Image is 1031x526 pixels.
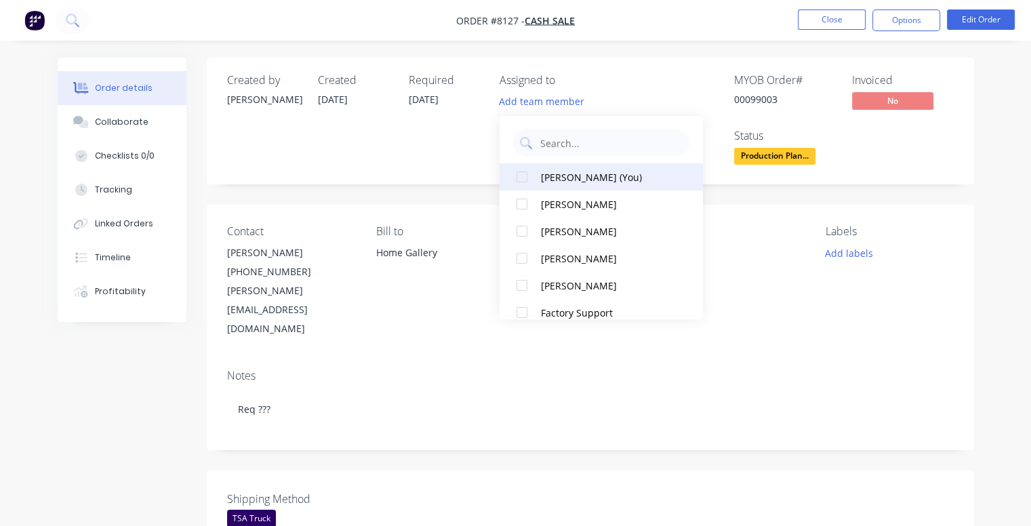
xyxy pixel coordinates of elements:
a: Cash Sale [525,14,575,27]
div: Order details [95,82,153,94]
div: Contact [227,225,355,238]
div: Timeline [95,251,131,264]
div: Labels [826,225,954,238]
img: Factory [24,10,45,31]
button: Edit Order [947,9,1015,30]
button: Options [872,9,940,31]
input: Search... [539,129,683,157]
div: Notes [227,369,954,382]
div: Required [409,74,483,87]
button: [PERSON_NAME] [500,245,703,272]
div: Req ??? [227,388,954,430]
div: 00099003 [734,92,836,106]
button: Tracking [58,173,186,207]
label: Shipping Method [227,491,397,507]
div: Bill to [376,225,504,238]
button: Add labels [818,243,881,262]
button: Order details [58,71,186,105]
button: Factory Support [500,299,703,326]
div: PO [676,225,804,238]
span: Order #8127 - [456,14,525,27]
div: [PERSON_NAME] [227,243,355,262]
div: Profitability [95,285,146,298]
span: [DATE] [318,93,348,106]
div: Linked Orders [95,218,153,230]
div: [PERSON_NAME] [541,279,676,293]
div: [PERSON_NAME][PHONE_NUMBER][PERSON_NAME][EMAIL_ADDRESS][DOMAIN_NAME] [227,243,355,338]
button: Profitability [58,275,186,308]
div: [PERSON_NAME] [541,224,676,239]
div: Home Gallery [376,243,504,262]
div: [PERSON_NAME] [541,251,676,266]
div: [PERSON_NAME] [227,92,302,106]
div: [PERSON_NAME] (You) [541,170,676,184]
div: Home Gallery [376,243,504,287]
button: Linked Orders [58,207,186,241]
div: [PHONE_NUMBER] [227,262,355,281]
div: 9818 [676,243,804,262]
div: Factory Support [541,306,676,320]
button: Timeline [58,241,186,275]
div: [PERSON_NAME][EMAIL_ADDRESS][DOMAIN_NAME] [227,281,355,338]
button: Close [798,9,866,30]
button: [PERSON_NAME] [500,272,703,299]
button: Add team member [500,92,592,110]
div: Status [734,129,836,142]
div: Created by [227,74,302,87]
span: [DATE] [409,93,439,106]
div: Collaborate [95,116,148,128]
div: Tracking [95,184,132,196]
div: Created [318,74,392,87]
div: [PERSON_NAME] [541,197,676,211]
div: Assigned to [500,74,635,87]
button: Add team member [491,92,591,110]
div: MYOB Order # [734,74,836,87]
button: [PERSON_NAME] [500,190,703,218]
button: [PERSON_NAME] [500,218,703,245]
span: No [852,92,933,109]
button: Production Plan... [734,148,815,168]
span: Production Plan... [734,148,815,165]
button: [PERSON_NAME] (You) [500,163,703,190]
div: Checklists 0/0 [95,150,155,162]
button: Checklists 0/0 [58,139,186,173]
div: Invoiced [852,74,954,87]
button: Collaborate [58,105,186,139]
